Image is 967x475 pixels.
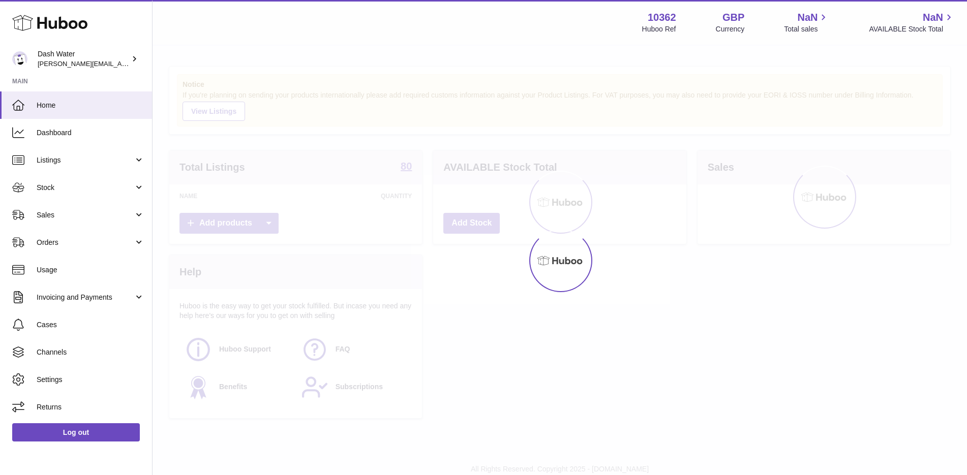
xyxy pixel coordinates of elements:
span: NaN [923,11,943,24]
span: Stock [37,183,134,193]
div: Dash Water [38,49,129,69]
span: Invoicing and Payments [37,293,134,302]
span: NaN [797,11,818,24]
span: Total sales [784,24,829,34]
span: AVAILABLE Stock Total [869,24,955,34]
img: james@dash-water.com [12,51,27,67]
span: Settings [37,375,144,385]
strong: 10362 [648,11,676,24]
span: Sales [37,210,134,220]
span: Orders [37,238,134,247]
span: Cases [37,320,144,330]
span: Returns [37,402,144,412]
span: Home [37,101,144,110]
a: NaN Total sales [784,11,829,34]
div: Currency [716,24,745,34]
span: Listings [37,155,134,165]
strong: GBP [722,11,744,24]
span: Channels [37,347,144,357]
span: [PERSON_NAME][EMAIL_ADDRESS][DOMAIN_NAME] [38,59,204,68]
a: NaN AVAILABLE Stock Total [869,11,955,34]
span: Usage [37,265,144,275]
div: Huboo Ref [642,24,676,34]
a: Log out [12,423,140,441]
span: Dashboard [37,128,144,138]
